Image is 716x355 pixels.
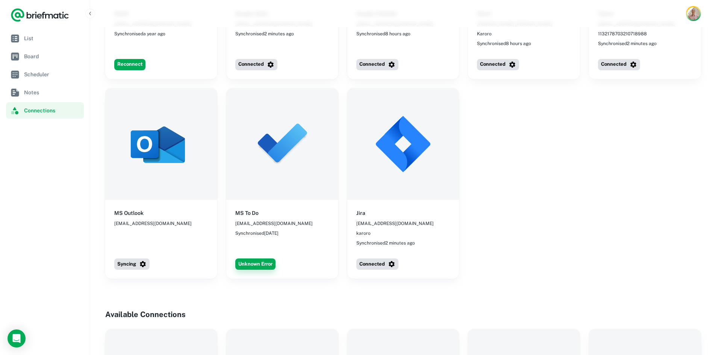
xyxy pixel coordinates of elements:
[235,230,279,237] span: Synchronised [DATE]
[477,59,519,70] button: Connected
[6,66,84,83] a: Scheduler
[11,8,69,23] a: Logo
[477,40,531,47] span: Synchronised 8 hours ago
[235,220,313,227] span: [EMAIL_ADDRESS][DOMAIN_NAME]
[226,88,338,200] img: MS To Do
[356,209,365,217] h6: Jira
[105,309,701,320] h4: Available Connections
[114,220,192,227] span: [EMAIL_ADDRESS][DOMAIN_NAME]
[114,59,145,70] button: Reconnect
[6,102,84,119] a: Connections
[235,59,277,70] button: Connected
[6,30,84,47] a: List
[356,30,410,37] span: Synchronised 8 hours ago
[356,230,371,237] span: karoro
[6,48,84,65] a: Board
[477,30,492,37] span: Karoro
[598,40,657,47] span: Synchronised 2 minutes ago
[24,34,81,42] span: List
[356,220,434,227] span: [EMAIL_ADDRESS][DOMAIN_NAME]
[598,30,647,37] span: 1132178703210718988
[8,329,26,347] div: Load Chat
[24,88,81,97] span: Notes
[235,30,294,37] span: Synchronised 2 minutes ago
[114,258,150,270] button: Syncing
[235,258,276,270] button: Unknown Error
[356,258,398,270] button: Connected
[686,6,701,21] button: Account button
[598,59,640,70] button: Connected
[24,70,81,79] span: Scheduler
[105,88,217,200] img: MS Outlook
[24,52,81,60] span: Board
[687,7,700,20] img: Rob Mark
[235,209,259,217] h6: MS To Do
[6,84,84,101] a: Notes
[356,59,398,70] button: Connected
[356,240,415,246] span: Synchronised 2 minutes ago
[24,106,81,115] span: Connections
[347,88,459,200] img: Jira
[114,30,165,37] span: Synchronised a year ago
[114,209,144,217] h6: MS Outlook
